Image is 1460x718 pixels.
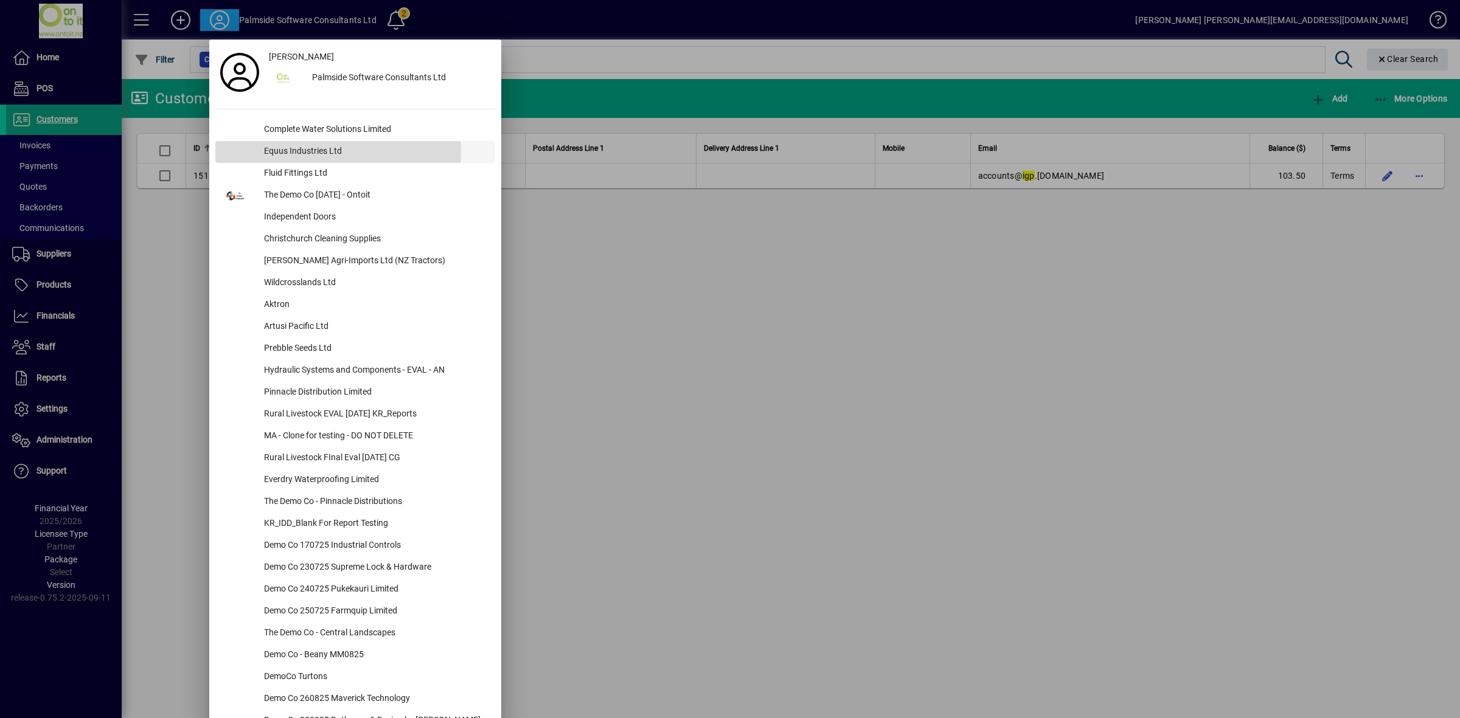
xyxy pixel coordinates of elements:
[254,119,495,141] div: Complete Water Solutions Limited
[215,644,495,666] button: Demo Co - Beany MM0825
[215,338,495,360] button: Prebble Seeds Ltd
[215,316,495,338] button: Artusi Pacific Ltd
[254,491,495,513] div: The Demo Co - Pinnacle Distributions
[254,316,495,338] div: Artusi Pacific Ltd
[215,294,495,316] button: Aktron
[215,535,495,557] button: Demo Co 170725 Industrial Controls
[254,250,495,272] div: [PERSON_NAME] Agri-Imports Ltd (NZ Tractors)
[215,447,495,469] button: Rural Livestock FInal Eval [DATE] CG
[254,623,495,644] div: The Demo Co - Central Landscapes
[254,469,495,491] div: Everdry Waterproofing Limited
[215,491,495,513] button: The Demo Co - Pinnacle Distributions
[254,447,495,469] div: Rural Livestock FInal Eval [DATE] CG
[215,666,495,688] button: DemoCo Turtons
[215,360,495,382] button: Hydraulic Systems and Components - EVAL - AN
[254,185,495,207] div: The Demo Co [DATE] - Ontoit
[215,185,495,207] button: The Demo Co [DATE] - Ontoit
[254,404,495,426] div: Rural Livestock EVAL [DATE] KR_Reports
[302,67,495,89] div: Palmside Software Consultants Ltd
[215,469,495,491] button: Everdry Waterproofing Limited
[215,272,495,294] button: Wildcrosslands Ltd
[215,426,495,447] button: MA - Clone for testing - DO NOT DELETE
[215,513,495,535] button: KR_IDD_Blank For Report Testing
[215,119,495,141] button: Complete Water Solutions Limited
[215,141,495,163] button: Equus Industries Ltd
[254,426,495,447] div: MA - Clone for testing - DO NOT DELETE
[264,67,495,89] button: Palmside Software Consultants Ltd
[215,207,495,229] button: Independent Doors
[254,141,495,163] div: Equus Industries Ltd
[254,382,495,404] div: Pinnacle Distribution Limited
[254,163,495,185] div: Fluid Fittings Ltd
[254,294,495,316] div: Aktron
[215,623,495,644] button: The Demo Co - Central Landscapes
[254,535,495,557] div: Demo Co 170725 Industrial Controls
[215,579,495,601] button: Demo Co 240725 Pukekauri Limited
[215,601,495,623] button: Demo Co 250725 Farmquip Limited
[254,644,495,666] div: Demo Co - Beany MM0825
[215,163,495,185] button: Fluid Fittings Ltd
[254,688,495,710] div: Demo Co 260825 Maverick Technology
[215,61,264,83] a: Profile
[269,50,334,63] span: [PERSON_NAME]
[254,666,495,688] div: DemoCo Turtons
[254,513,495,535] div: KR_IDD_Blank For Report Testing
[254,557,495,579] div: Demo Co 230725 Supreme Lock & Hardware
[254,207,495,229] div: Independent Doors
[215,250,495,272] button: [PERSON_NAME] Agri-Imports Ltd (NZ Tractors)
[254,338,495,360] div: Prebble Seeds Ltd
[215,557,495,579] button: Demo Co 230725 Supreme Lock & Hardware
[215,229,495,250] button: Christchurch Cleaning Supplies
[215,382,495,404] button: Pinnacle Distribution Limited
[264,46,495,67] a: [PERSON_NAME]
[254,579,495,601] div: Demo Co 240725 Pukekauri Limited
[254,229,495,250] div: Christchurch Cleaning Supplies
[215,688,495,710] button: Demo Co 260825 Maverick Technology
[254,601,495,623] div: Demo Co 250725 Farmquip Limited
[254,272,495,294] div: Wildcrosslands Ltd
[254,360,495,382] div: Hydraulic Systems and Components - EVAL - AN
[215,404,495,426] button: Rural Livestock EVAL [DATE] KR_Reports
